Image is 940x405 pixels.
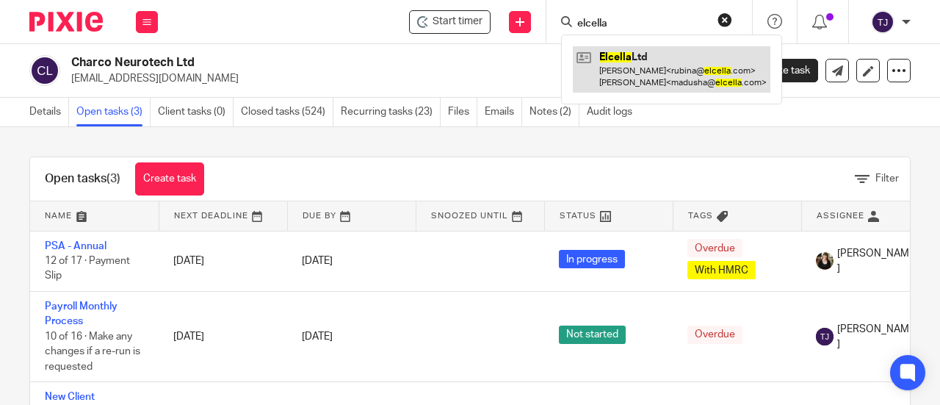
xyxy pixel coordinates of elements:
a: Files [448,98,477,126]
div: Charco Neurotech Ltd [409,10,491,34]
span: [PERSON_NAME] [837,322,915,352]
a: Client tasks (0) [158,98,234,126]
span: Overdue [687,239,742,257]
span: Filter [875,173,899,184]
a: Details [29,98,69,126]
span: [DATE] [302,256,333,266]
span: Start timer [433,14,482,29]
a: Closed tasks (524) [241,98,333,126]
span: 12 of 17 · Payment Slip [45,256,130,282]
span: [DATE] [302,331,333,342]
span: [PERSON_NAME] [837,246,915,276]
a: Open tasks (3) [76,98,151,126]
a: Create task [135,162,204,196]
span: Tags [688,212,713,220]
a: PSA - Annual [45,241,106,251]
h2: Charco Neurotech Ltd [71,55,583,71]
img: Helen%20Campbell.jpeg [816,252,834,270]
span: (3) [106,173,120,184]
h1: Open tasks [45,171,120,187]
a: Emails [485,98,522,126]
a: Notes (2) [529,98,579,126]
span: Overdue [687,326,742,344]
button: Clear [717,12,732,27]
span: Snoozed Until [431,212,508,220]
a: Payroll Monthly Process [45,301,117,326]
a: Recurring tasks (23) [341,98,441,126]
img: svg%3E [29,55,60,86]
a: Audit logs [587,98,640,126]
img: Pixie [29,12,103,32]
span: 10 of 16 · Make any changes if a re-run is requested [45,331,140,372]
img: svg%3E [871,10,894,34]
p: [EMAIL_ADDRESS][DOMAIN_NAME] [71,71,711,86]
span: In progress [559,250,625,268]
span: With HMRC [687,261,756,279]
td: [DATE] [159,291,287,381]
span: Status [560,212,596,220]
td: [DATE] [159,231,287,291]
img: svg%3E [816,328,834,345]
span: Not started [559,326,626,344]
input: Search [576,18,708,31]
